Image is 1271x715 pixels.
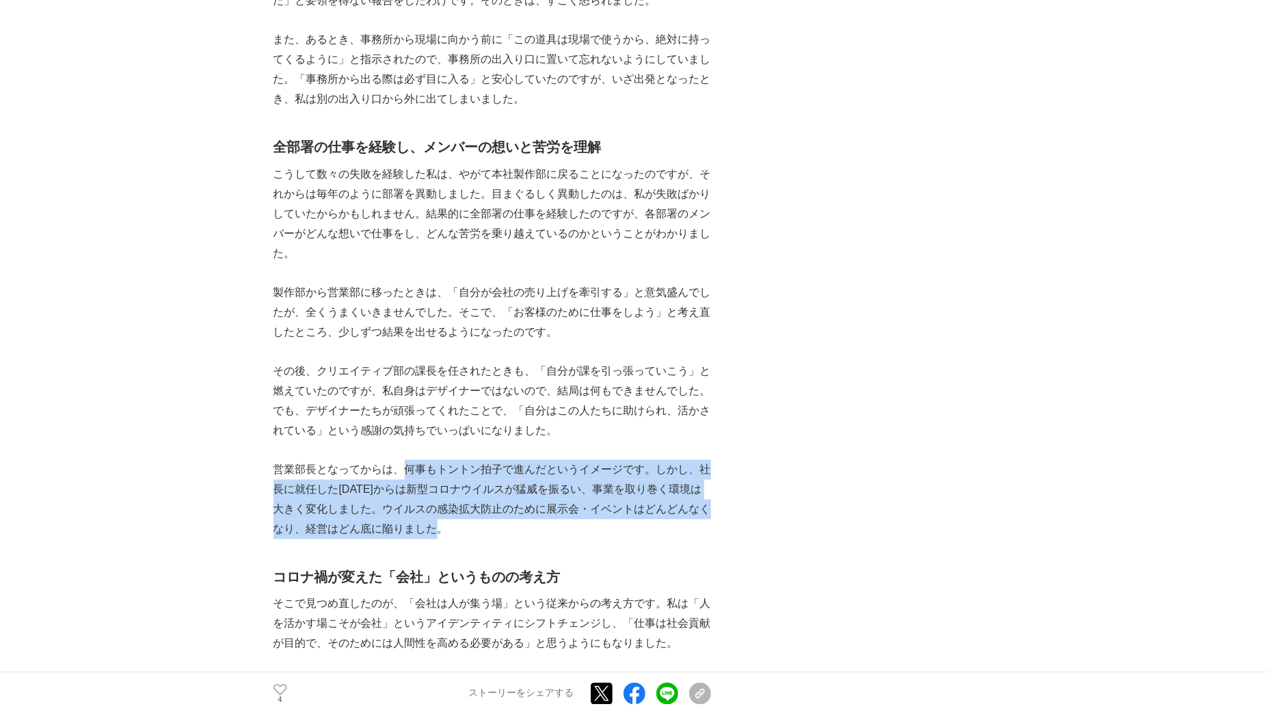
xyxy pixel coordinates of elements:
[469,688,574,700] p: ストーリーをシェアする
[273,165,711,263] p: こうして数々の失敗を経験した私は、やがて本社製作部に戻ることになったのですが、それからは毎年のように部署を異動しました。目まぐるしく異動したのは、私が失敗ばかりしていたからかもしれません。結果的...
[273,697,287,703] p: 4
[273,595,711,653] p: そこで見つめ直したのが、「会社は人が集う場」という従来からの考え方です。私は「人を活かす場こそが会社」というアイデンティティにシフトチェンジし、「仕事は社会貢献が目的で、そのためには人間性を高め...
[273,136,711,158] h2: 全部署の仕事を経験し、メンバーの想いと苦労を理解
[273,460,711,539] p: 営業部長となってからは、何事もトントン拍子で進んだというイメージです。しかし、社長に就任した[DATE]からは新型コロナウイルスが猛威を振るい、事業を取り巻く環境は大きく変化しました。ウイルスの...
[273,30,711,109] p: また、あるとき、事務所から現場に向かう前に「この道具は現場で使うから、絶対に持ってくるように」と指示されたので、事務所の出入り口に置いて忘れないようにしていました。「事務所から出る際は必ず目に入...
[273,283,711,342] p: 製作部から営業部に移ったときは、「自分が会社の売り上げを牽引する」と意気盛んでしたが、全くうまくいきませんでした。そこで、「お客様のために仕事をしよう」と考え直したところ、少しずつ結果を出せるよ...
[273,566,711,588] h2: コロナ禍が変えた「会社」というものの考え方
[273,362,711,440] p: その後、クリエイティブ部の課長を任されたときも、「自分が課を引っ張っていこう」と燃えていたのですが、私自身はデザイナーではないので、結局は何もできませんでした。でも、デザイナーたちが頑張ってくれ...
